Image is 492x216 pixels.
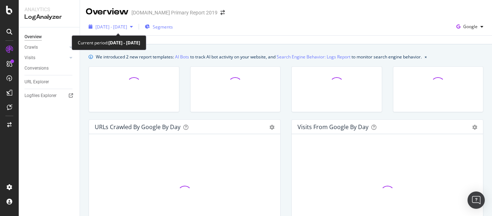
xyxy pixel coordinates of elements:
div: Visits from Google by day [298,123,368,131]
div: Overview [86,6,129,18]
button: [DATE] - [DATE] [86,21,136,32]
a: AI Bots [175,53,189,61]
div: Analytics [24,6,74,13]
div: gear [472,125,477,130]
div: LogAnalyzer [24,13,74,21]
div: Overview [24,33,42,41]
div: Logfiles Explorer [24,92,57,100]
span: Google [463,23,478,30]
a: Search Engine Behavior: Logs Report [277,53,350,61]
div: [DOMAIN_NAME] Primary Report 2019 [131,9,218,16]
b: [DATE] - [DATE] [108,40,140,46]
button: Segments [142,21,176,32]
div: info banner [89,53,483,61]
a: Crawls [24,44,67,51]
a: Logfiles Explorer [24,92,75,100]
div: Crawls [24,44,38,51]
a: URL Explorer [24,78,75,86]
button: close banner [423,52,429,62]
div: gear [269,125,274,130]
div: Visits [24,54,35,62]
a: Conversions [24,65,75,72]
div: Open Intercom Messenger [468,191,485,209]
div: Conversions [24,65,49,72]
a: Overview [24,33,75,41]
div: URL Explorer [24,78,49,86]
a: Visits [24,54,67,62]
span: Segments [153,24,173,30]
span: [DATE] - [DATE] [95,24,127,30]
div: URLs Crawled by Google by day [95,123,180,131]
button: Google [453,21,486,32]
div: We introduced 2 new report templates: to track AI bot activity on your website, and to monitor se... [96,53,422,61]
div: arrow-right-arrow-left [220,10,225,15]
div: Current period: [78,39,140,47]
